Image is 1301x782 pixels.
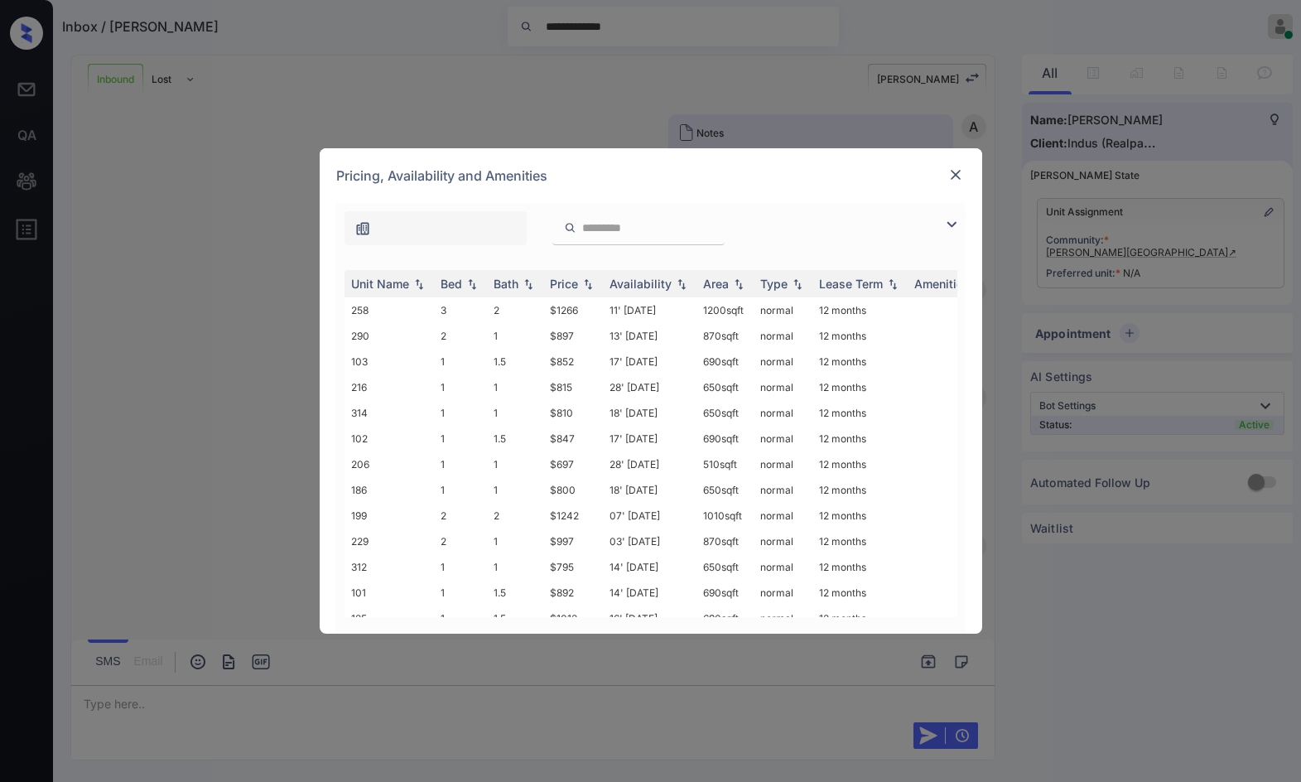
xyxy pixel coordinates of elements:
[345,554,434,580] td: 312
[345,297,434,323] td: 258
[603,451,696,477] td: 28' [DATE]
[487,606,543,631] td: 1.5
[345,606,434,631] td: 125
[434,323,487,349] td: 2
[754,580,812,606] td: normal
[703,277,729,291] div: Area
[543,580,603,606] td: $892
[696,529,754,554] td: 870 sqft
[464,278,480,290] img: sorting
[434,606,487,631] td: 1
[345,374,434,400] td: 216
[812,554,908,580] td: 12 months
[696,349,754,374] td: 690 sqft
[696,374,754,400] td: 650 sqft
[947,167,964,183] img: close
[696,297,754,323] td: 1200 sqft
[543,374,603,400] td: $815
[487,400,543,426] td: 1
[487,323,543,349] td: 1
[543,606,603,631] td: $1012
[543,426,603,451] td: $847
[603,426,696,451] td: 17' [DATE]
[673,278,690,290] img: sorting
[730,278,747,290] img: sorting
[812,349,908,374] td: 12 months
[696,606,754,631] td: 690 sqft
[487,374,543,400] td: 1
[487,503,543,529] td: 2
[603,297,696,323] td: 11' [DATE]
[411,278,427,290] img: sorting
[812,606,908,631] td: 12 months
[434,580,487,606] td: 1
[441,277,462,291] div: Bed
[543,349,603,374] td: $852
[754,426,812,451] td: normal
[434,451,487,477] td: 1
[754,477,812,503] td: normal
[760,277,788,291] div: Type
[603,349,696,374] td: 17' [DATE]
[610,277,672,291] div: Availability
[580,278,596,290] img: sorting
[487,580,543,606] td: 1.5
[696,400,754,426] td: 650 sqft
[434,400,487,426] td: 1
[543,400,603,426] td: $810
[494,277,518,291] div: Bath
[696,426,754,451] td: 690 sqft
[543,323,603,349] td: $897
[754,503,812,529] td: normal
[754,529,812,554] td: normal
[603,606,696,631] td: 16' [DATE]
[754,451,812,477] td: normal
[543,451,603,477] td: $697
[812,374,908,400] td: 12 months
[754,297,812,323] td: normal
[345,477,434,503] td: 186
[487,554,543,580] td: 1
[812,477,908,503] td: 12 months
[696,554,754,580] td: 650 sqft
[564,220,576,235] img: icon-zuma
[543,477,603,503] td: $800
[320,148,982,203] div: Pricing, Availability and Amenities
[914,277,970,291] div: Amenities
[543,554,603,580] td: $795
[812,426,908,451] td: 12 months
[487,349,543,374] td: 1.5
[603,400,696,426] td: 18' [DATE]
[754,554,812,580] td: normal
[696,503,754,529] td: 1010 sqft
[696,477,754,503] td: 650 sqft
[434,477,487,503] td: 1
[351,277,409,291] div: Unit Name
[884,278,901,290] img: sorting
[603,477,696,503] td: 18' [DATE]
[434,529,487,554] td: 2
[345,451,434,477] td: 206
[603,529,696,554] td: 03' [DATE]
[487,426,543,451] td: 1.5
[603,580,696,606] td: 14' [DATE]
[754,374,812,400] td: normal
[603,503,696,529] td: 07' [DATE]
[434,426,487,451] td: 1
[812,297,908,323] td: 12 months
[434,349,487,374] td: 1
[434,374,487,400] td: 1
[812,400,908,426] td: 12 months
[345,323,434,349] td: 290
[603,374,696,400] td: 28' [DATE]
[812,580,908,606] td: 12 months
[487,477,543,503] td: 1
[603,323,696,349] td: 13' [DATE]
[543,297,603,323] td: $1266
[487,297,543,323] td: 2
[543,529,603,554] td: $997
[543,503,603,529] td: $1242
[345,580,434,606] td: 101
[345,400,434,426] td: 314
[487,529,543,554] td: 1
